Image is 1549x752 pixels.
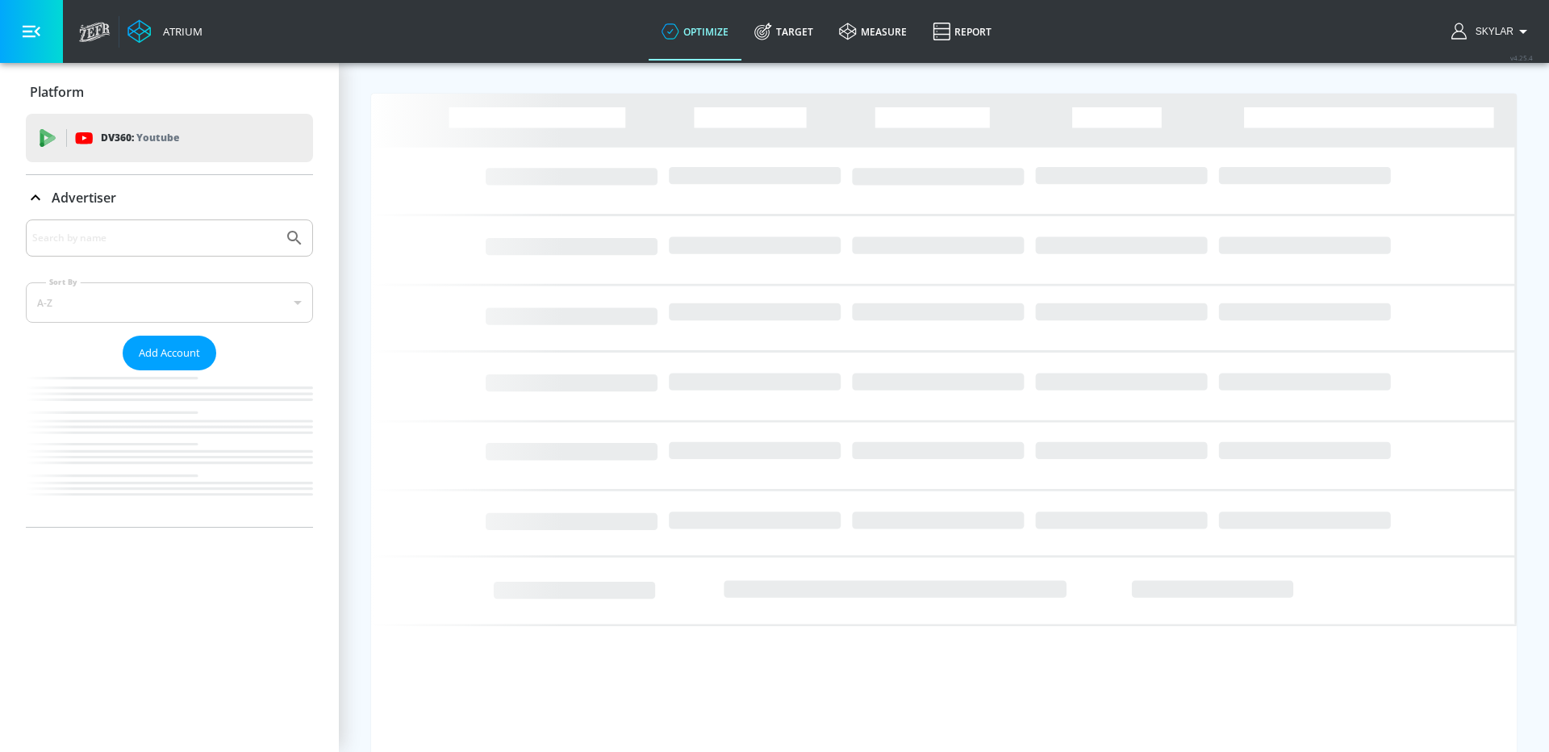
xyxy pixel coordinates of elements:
p: DV360: [101,129,179,147]
span: login as: skylar.britton@zefr.com [1469,26,1514,37]
a: Report [920,2,1004,61]
div: Advertiser [26,175,313,220]
div: A-Z [26,282,313,323]
a: Target [741,2,826,61]
div: DV360: Youtube [26,114,313,162]
label: Sort By [46,277,81,287]
span: v 4.25.4 [1510,53,1533,62]
button: Skylar [1451,22,1533,41]
nav: list of Advertiser [26,370,313,527]
a: Atrium [127,19,202,44]
a: measure [826,2,920,61]
p: Youtube [136,129,179,146]
div: Platform [26,69,313,115]
input: Search by name [32,228,277,249]
span: Add Account [139,344,200,362]
a: optimize [649,2,741,61]
div: Advertiser [26,219,313,527]
p: Advertiser [52,189,116,207]
div: Atrium [157,24,202,39]
p: Platform [30,83,84,101]
button: Add Account [123,336,216,370]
